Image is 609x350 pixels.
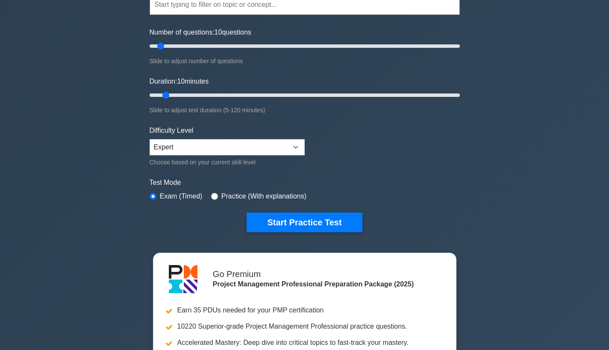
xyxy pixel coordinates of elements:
[150,105,460,115] div: Slide to adjust test duration (5-120 minutes)
[150,157,305,167] div: Choose based on your current skill level
[150,76,209,87] label: Duration: minutes
[177,78,185,85] span: 10
[150,27,251,38] label: Number of questions: questions
[150,178,460,188] label: Test Mode
[215,29,222,36] span: 10
[160,191,203,201] label: Exam (Timed)
[221,191,306,201] label: Practice (With explanations)
[150,56,460,66] div: Slide to adjust number of questions
[150,125,194,136] label: Difficulty Level
[247,213,362,232] button: Start Practice Test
